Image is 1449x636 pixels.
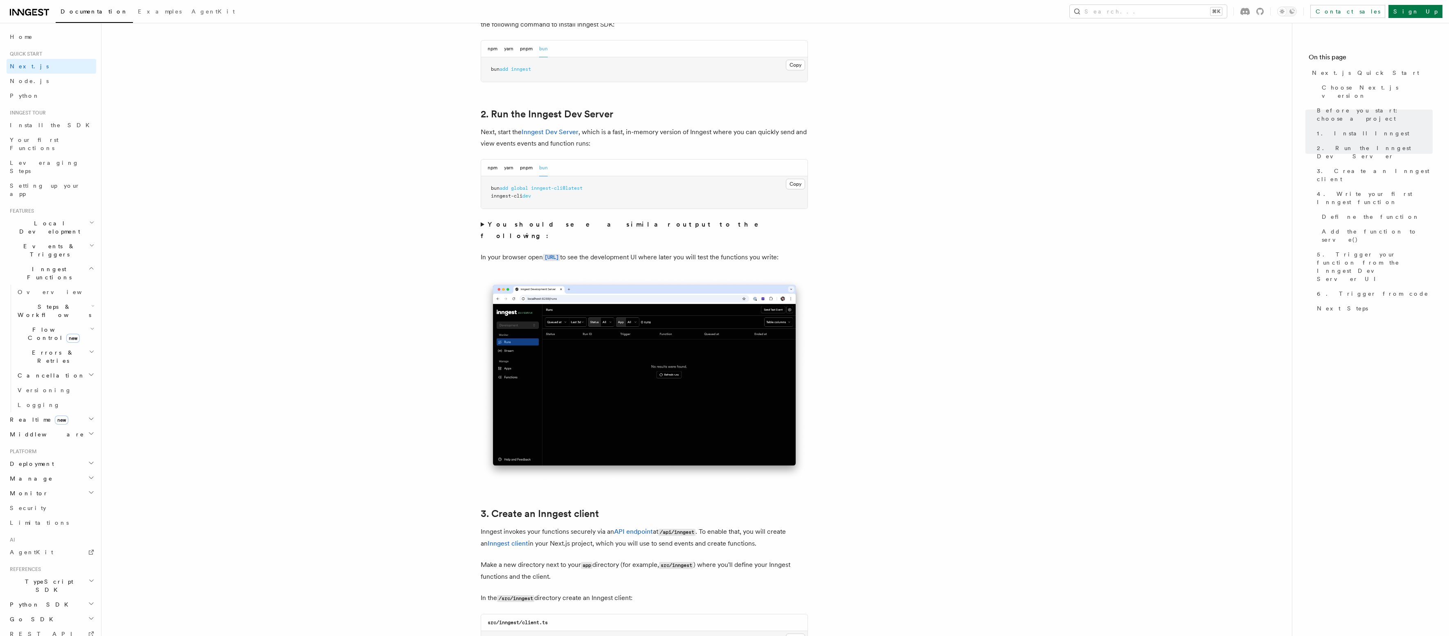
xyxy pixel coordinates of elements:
[658,529,695,536] code: /api/inngest
[7,430,84,438] span: Middleware
[18,402,60,408] span: Logging
[1322,213,1420,221] span: Define the function
[1322,83,1433,100] span: Choose Next.js version
[543,253,560,261] a: [URL]
[531,185,583,191] span: inngest-cli@latest
[7,456,96,471] button: Deployment
[488,160,497,176] button: npm
[481,108,613,120] a: 2. Run the Inngest Dev Server
[18,387,72,393] span: Versioning
[7,515,96,530] a: Limitations
[7,416,68,424] span: Realtime
[7,578,88,594] span: TypeScript SDK
[7,615,58,623] span: Go SDK
[1318,209,1433,224] a: Define the function
[1388,5,1442,18] a: Sign Up
[55,416,68,425] span: new
[1309,52,1433,65] h4: On this page
[1317,304,1368,312] span: Next Steps
[14,371,85,380] span: Cancellation
[539,40,548,57] button: bun
[1317,167,1433,183] span: 3. Create an Inngest client
[504,40,513,57] button: yarn
[500,185,508,191] span: add
[1314,164,1433,187] a: 3. Create an Inngest client
[481,526,808,549] p: Inngest invokes your functions securely via an at . To enable that, you will create an in your Ne...
[14,326,90,342] span: Flow Control
[7,537,15,543] span: AI
[18,289,102,295] span: Overview
[1322,227,1433,244] span: Add the function to serve()
[14,285,96,299] a: Overview
[786,60,805,70] button: Copy
[543,254,560,261] code: [URL]
[10,160,79,174] span: Leveraging Steps
[10,519,69,526] span: Limitations
[1309,65,1433,80] a: Next.js Quick Start
[14,345,96,368] button: Errors & Retries
[7,208,34,214] span: Features
[481,592,808,604] p: In the directory create an Inngest client:
[488,620,548,625] code: src/inngest/client.ts
[7,265,88,281] span: Inngest Functions
[1314,301,1433,316] a: Next Steps
[1314,141,1433,164] a: 2. Run the Inngest Dev Server
[7,427,96,442] button: Middleware
[504,160,513,176] button: yarn
[7,474,53,483] span: Manage
[10,92,40,99] span: Python
[7,239,96,262] button: Events & Triggers
[7,486,96,501] button: Monitor
[481,126,808,149] p: Next, start the , which is a fast, in-memory version of Inngest where you can quickly send and vi...
[7,600,73,609] span: Python SDK
[614,528,653,535] a: API endpoint
[7,178,96,201] a: Setting up your app
[7,59,96,74] a: Next.js
[511,66,531,72] span: inngest
[10,122,94,128] span: Install the SDK
[7,460,54,468] span: Deployment
[1314,247,1433,286] a: 5. Trigger your function from the Inngest Dev Server UI
[10,505,46,511] span: Security
[1318,224,1433,247] a: Add the function to serve()
[7,285,96,412] div: Inngest Functions
[7,110,46,116] span: Inngest tour
[138,8,182,15] span: Examples
[481,219,808,242] summary: You should see a similar output to the following:
[7,51,42,57] span: Quick start
[1312,69,1419,77] span: Next.js Quick Start
[7,242,89,258] span: Events & Triggers
[10,33,33,41] span: Home
[488,40,497,57] button: npm
[1314,286,1433,301] a: 6. Trigger from code
[10,137,59,151] span: Your first Functions
[7,118,96,133] a: Install the SDK
[7,448,37,455] span: Platform
[522,193,531,199] span: dev
[61,8,128,15] span: Documentation
[1070,5,1227,18] button: Search...⌘K
[7,566,41,573] span: References
[10,182,80,197] span: Setting up your app
[191,8,235,15] span: AgentKit
[520,40,533,57] button: pnpm
[7,216,96,239] button: Local Development
[1318,80,1433,103] a: Choose Next.js version
[1210,7,1222,16] kbd: ⌘K
[7,155,96,178] a: Leveraging Steps
[7,489,48,497] span: Monitor
[7,219,89,236] span: Local Development
[7,612,96,627] button: Go SDK
[7,88,96,103] a: Python
[14,303,91,319] span: Steps & Workflows
[491,185,500,191] span: bun
[7,133,96,155] a: Your first Functions
[581,562,592,569] code: app
[491,193,522,199] span: inngest-cli
[1317,129,1409,137] span: 1. Install Inngest
[14,383,96,398] a: Versioning
[14,299,96,322] button: Steps & Workflows
[786,179,805,189] button: Copy
[14,398,96,412] a: Logging
[1317,190,1433,206] span: 4. Write your first Inngest function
